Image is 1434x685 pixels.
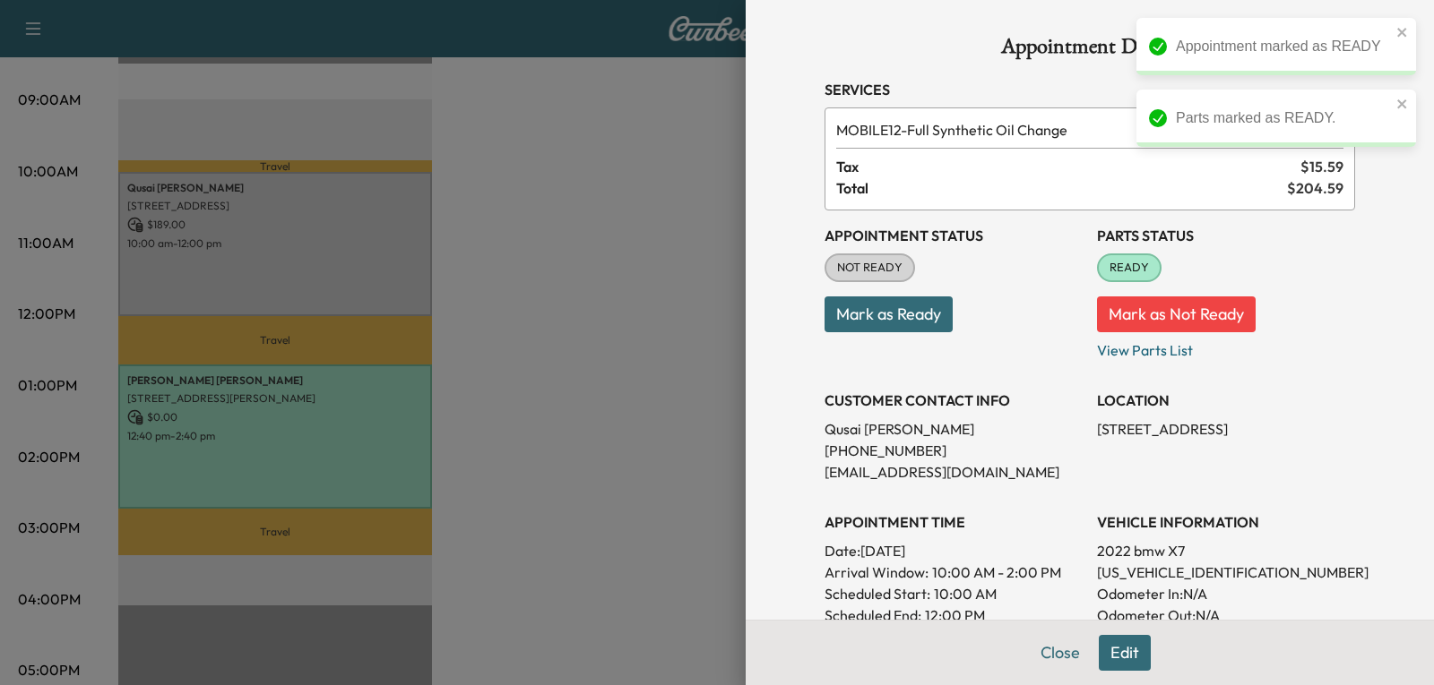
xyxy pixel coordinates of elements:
[825,390,1083,411] h3: CUSTOMER CONTACT INFO
[932,561,1061,583] span: 10:00 AM - 2:00 PM
[1176,107,1391,129] div: Parts marked as READY.
[1097,583,1355,604] p: Odometer In: N/A
[1300,156,1343,177] span: $ 15.59
[825,540,1083,561] p: Date: [DATE]
[934,583,997,604] p: 10:00 AM
[1029,635,1092,671] button: Close
[825,604,921,626] p: Scheduled End:
[825,418,1083,440] p: Qusai [PERSON_NAME]
[1097,540,1355,561] p: 2022 bmw X7
[836,119,1283,141] span: Full Synthetic Oil Change
[825,296,953,332] button: Mark as Ready
[825,36,1355,64] h1: Appointment Details
[925,604,985,626] p: 12:00 PM
[825,461,1083,483] p: [EMAIL_ADDRESS][DOMAIN_NAME]
[1176,36,1391,57] div: Appointment marked as READY
[1097,604,1355,626] p: Odometer Out: N/A
[1396,25,1409,39] button: close
[1099,635,1151,671] button: Edit
[1097,561,1355,583] p: [US_VEHICLE_IDENTIFICATION_NUMBER]
[825,583,930,604] p: Scheduled Start:
[826,259,913,277] span: NOT READY
[825,561,1083,583] p: Arrival Window:
[1099,259,1160,277] span: READY
[1396,97,1409,111] button: close
[825,225,1083,246] h3: Appointment Status
[1097,418,1355,440] p: [STREET_ADDRESS]
[1097,332,1355,361] p: View Parts List
[836,177,1287,199] span: Total
[836,156,1300,177] span: Tax
[825,511,1083,533] h3: APPOINTMENT TIME
[825,79,1355,100] h3: Services
[1097,296,1256,332] button: Mark as Not Ready
[1097,225,1355,246] h3: Parts Status
[1287,177,1343,199] span: $ 204.59
[825,440,1083,461] p: [PHONE_NUMBER]
[1097,511,1355,533] h3: VEHICLE INFORMATION
[1097,390,1355,411] h3: LOCATION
